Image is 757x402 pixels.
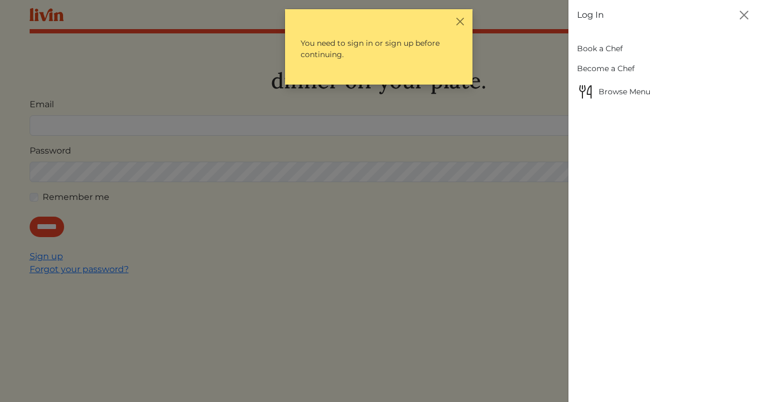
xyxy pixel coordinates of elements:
[577,79,748,105] a: Browse MenuBrowse Menu
[291,29,466,70] p: You need to sign in or sign up before continuing.
[577,9,604,22] a: Log In
[577,39,748,59] a: Book a Chef
[735,6,753,24] button: Close
[577,59,748,79] a: Become a Chef
[577,83,748,100] span: Browse Menu
[455,16,466,27] button: Close
[577,83,594,100] img: Browse Menu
